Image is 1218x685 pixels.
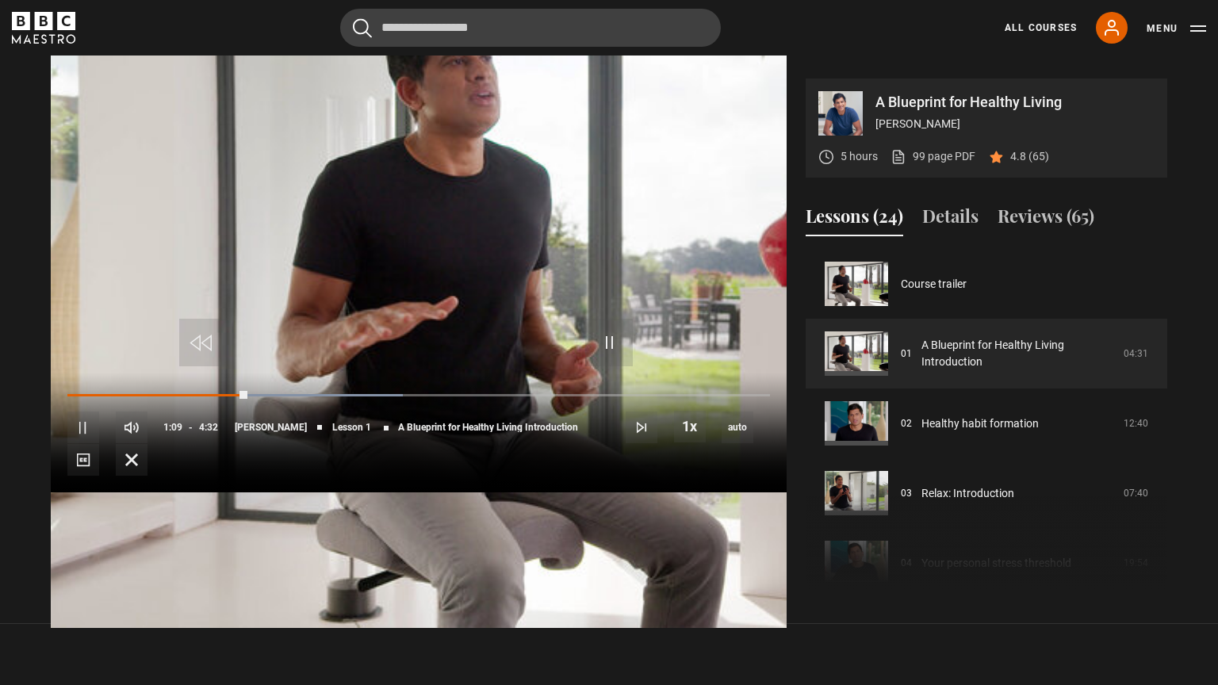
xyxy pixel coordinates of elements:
button: Details [922,203,979,236]
button: Mute [116,411,147,443]
span: Lesson 1 [332,423,371,432]
p: [PERSON_NAME] [875,116,1155,132]
span: 4:32 [199,413,218,442]
span: [PERSON_NAME] [235,423,307,432]
a: Course trailer [901,276,967,293]
p: 4.8 (65) [1010,148,1049,165]
video-js: Video Player [51,78,787,492]
button: Pause [67,411,99,443]
span: A Blueprint for Healthy Living Introduction [398,423,578,432]
p: 5 hours [841,148,878,165]
a: 99 page PDF [891,148,975,165]
button: Lessons (24) [806,203,903,236]
button: Playback Rate [674,411,706,442]
a: A Blueprint for Healthy Living Introduction [921,337,1114,370]
svg: BBC Maestro [12,12,75,44]
button: Toggle navigation [1147,21,1206,36]
a: Healthy habit formation [921,415,1039,432]
span: 1:09 [163,413,182,442]
button: Captions [67,444,99,476]
a: All Courses [1005,21,1077,35]
button: Next Lesson [626,411,657,443]
div: Progress Bar [67,394,770,397]
p: A Blueprint for Healthy Living [875,95,1155,109]
div: Current quality: 1080p [722,411,753,443]
button: Submit the search query [353,18,372,38]
button: Fullscreen [116,444,147,476]
button: Reviews (65) [998,203,1094,236]
span: - [189,422,193,433]
span: auto [722,411,753,443]
input: Search [340,9,721,47]
a: Relax: Introduction [921,485,1014,502]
